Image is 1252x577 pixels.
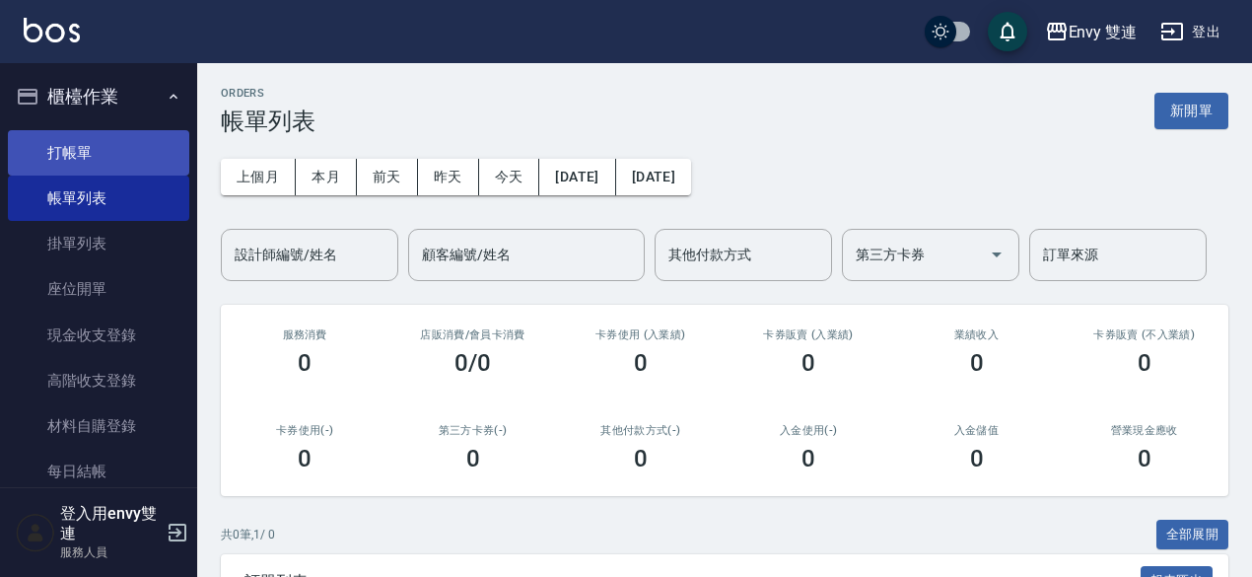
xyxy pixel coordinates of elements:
[8,313,189,358] a: 現金收支登錄
[1154,101,1228,119] a: 新開單
[418,159,479,195] button: 昨天
[412,424,532,437] h2: 第三方卡券(-)
[981,239,1012,270] button: Open
[988,12,1027,51] button: save
[221,108,315,135] h3: 帳單列表
[412,328,532,341] h2: 店販消費 /會員卡消費
[221,87,315,100] h2: ORDERS
[479,159,540,195] button: 今天
[801,445,815,472] h3: 0
[8,266,189,312] a: 座位開單
[1037,12,1146,52] button: Envy 雙連
[8,449,189,494] a: 每日結帳
[221,526,275,543] p: 共 0 筆, 1 / 0
[60,504,161,543] h5: 登入用envy雙連
[244,424,365,437] h2: 卡券使用(-)
[1084,328,1205,341] h2: 卡券販賣 (不入業績)
[1156,520,1229,550] button: 全部展開
[581,424,701,437] h2: 其他付款方式(-)
[1152,14,1228,50] button: 登出
[1138,349,1151,377] h3: 0
[634,445,648,472] h3: 0
[221,159,296,195] button: 上個月
[8,221,189,266] a: 掛單列表
[801,349,815,377] h3: 0
[8,403,189,449] a: 材料自購登錄
[616,159,691,195] button: [DATE]
[16,513,55,552] img: Person
[970,349,984,377] h3: 0
[1084,424,1205,437] h2: 營業現金應收
[24,18,80,42] img: Logo
[748,328,869,341] h2: 卡券販賣 (入業績)
[8,71,189,122] button: 櫃檯作業
[1069,20,1138,44] div: Envy 雙連
[298,445,312,472] h3: 0
[748,424,869,437] h2: 入金使用(-)
[581,328,701,341] h2: 卡券使用 (入業績)
[970,445,984,472] h3: 0
[916,328,1036,341] h2: 業績收入
[634,349,648,377] h3: 0
[454,349,491,377] h3: 0/0
[244,328,365,341] h3: 服務消費
[296,159,357,195] button: 本月
[357,159,418,195] button: 前天
[8,358,189,403] a: 高階收支登錄
[8,130,189,176] a: 打帳單
[60,543,161,561] p: 服務人員
[539,159,615,195] button: [DATE]
[1154,93,1228,129] button: 新開單
[466,445,480,472] h3: 0
[8,176,189,221] a: 帳單列表
[916,424,1036,437] h2: 入金儲值
[1138,445,1151,472] h3: 0
[298,349,312,377] h3: 0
